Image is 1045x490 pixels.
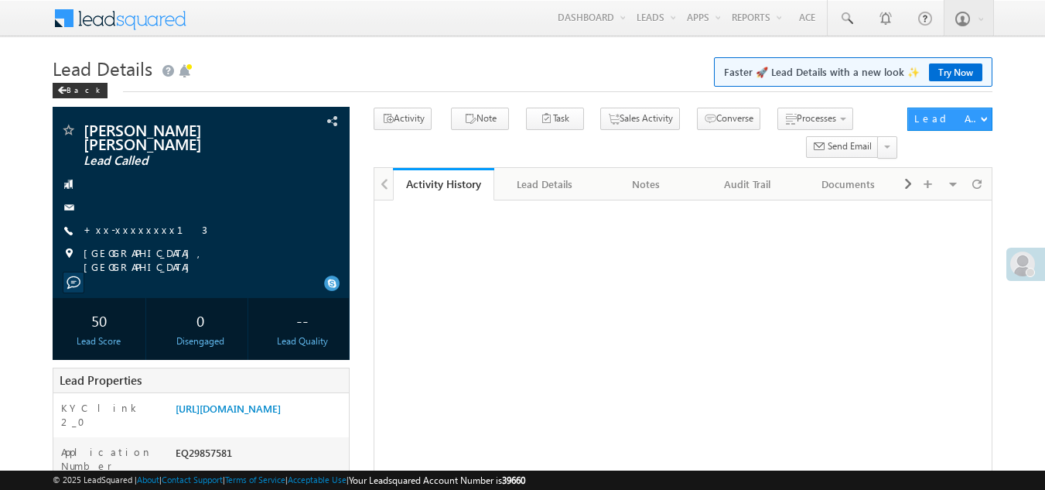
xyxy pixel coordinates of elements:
span: Send Email [828,139,872,153]
span: Faster 🚀 Lead Details with a new look ✨ [724,64,982,80]
div: 50 [56,306,142,334]
span: 39660 [502,475,525,486]
a: Documents [798,168,900,200]
span: Lead Properties [60,372,142,388]
a: Back [53,82,115,95]
span: © 2025 LeadSquared | | | | | [53,473,525,488]
button: Processes [777,108,853,130]
div: Lead Actions [914,111,980,125]
div: Documents [811,175,886,194]
a: [URL][DOMAIN_NAME] [176,402,281,415]
button: Send Email [806,136,879,159]
div: Lead Quality [259,334,345,348]
label: Application Number [61,445,161,473]
span: [PERSON_NAME] [PERSON_NAME] [84,122,267,150]
div: Audit Trail [709,175,784,194]
a: Terms of Service [225,475,285,485]
a: Audit Trail [697,168,798,200]
label: KYC link 2_0 [61,401,161,429]
a: Notes [596,168,697,200]
button: Note [451,108,509,130]
div: Activity History [405,176,483,191]
button: Converse [697,108,760,130]
button: Task [526,108,584,130]
a: +xx-xxxxxxxx13 [84,223,207,236]
div: Lead Details [507,175,582,194]
button: Activity [374,108,432,130]
a: Lead Details [494,168,596,200]
span: [GEOGRAPHIC_DATA], [GEOGRAPHIC_DATA] [84,246,323,274]
a: Activity History [393,168,494,200]
button: Lead Actions [907,108,992,131]
a: Try Now [929,63,982,81]
div: Back [53,83,108,98]
span: Your Leadsquared Account Number is [349,475,525,486]
div: Lead Score [56,334,142,348]
div: Disengaged [158,334,244,348]
a: About [137,475,159,485]
a: Contact Support [162,475,223,485]
div: EQ29857581 [172,445,350,467]
button: Sales Activity [600,108,680,130]
div: -- [259,306,345,334]
span: Lead Called [84,153,267,169]
span: Lead Details [53,56,152,81]
span: Processes [797,112,836,124]
div: Notes [608,175,683,194]
div: 0 [158,306,244,334]
a: Acceptable Use [288,475,347,485]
